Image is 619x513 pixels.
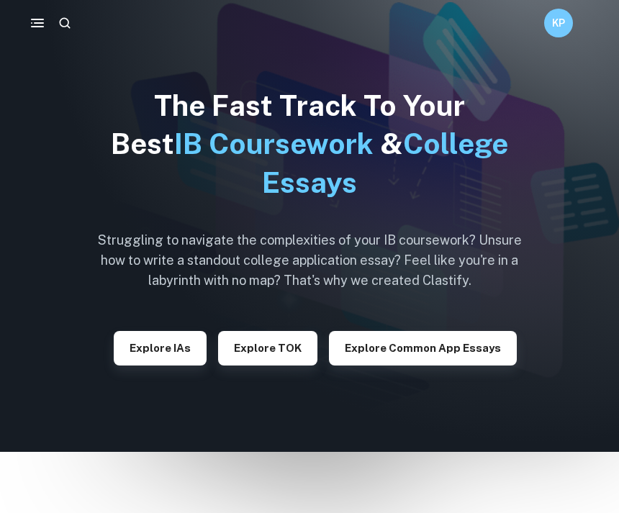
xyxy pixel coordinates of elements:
button: KP [544,9,573,37]
a: Explore IAs [114,340,207,354]
span: IB Coursework [174,127,374,160]
h1: The Fast Track To Your Best & [86,86,533,201]
button: Explore TOK [218,331,317,366]
a: Explore TOK [218,340,317,354]
span: College Essays [262,127,508,199]
a: Explore Common App essays [329,340,517,354]
button: Explore IAs [114,331,207,366]
button: Explore Common App essays [329,331,517,366]
h6: KP [551,15,567,31]
h6: Struggling to navigate the complexities of your IB coursework? Unsure how to write a standout col... [86,230,533,291]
